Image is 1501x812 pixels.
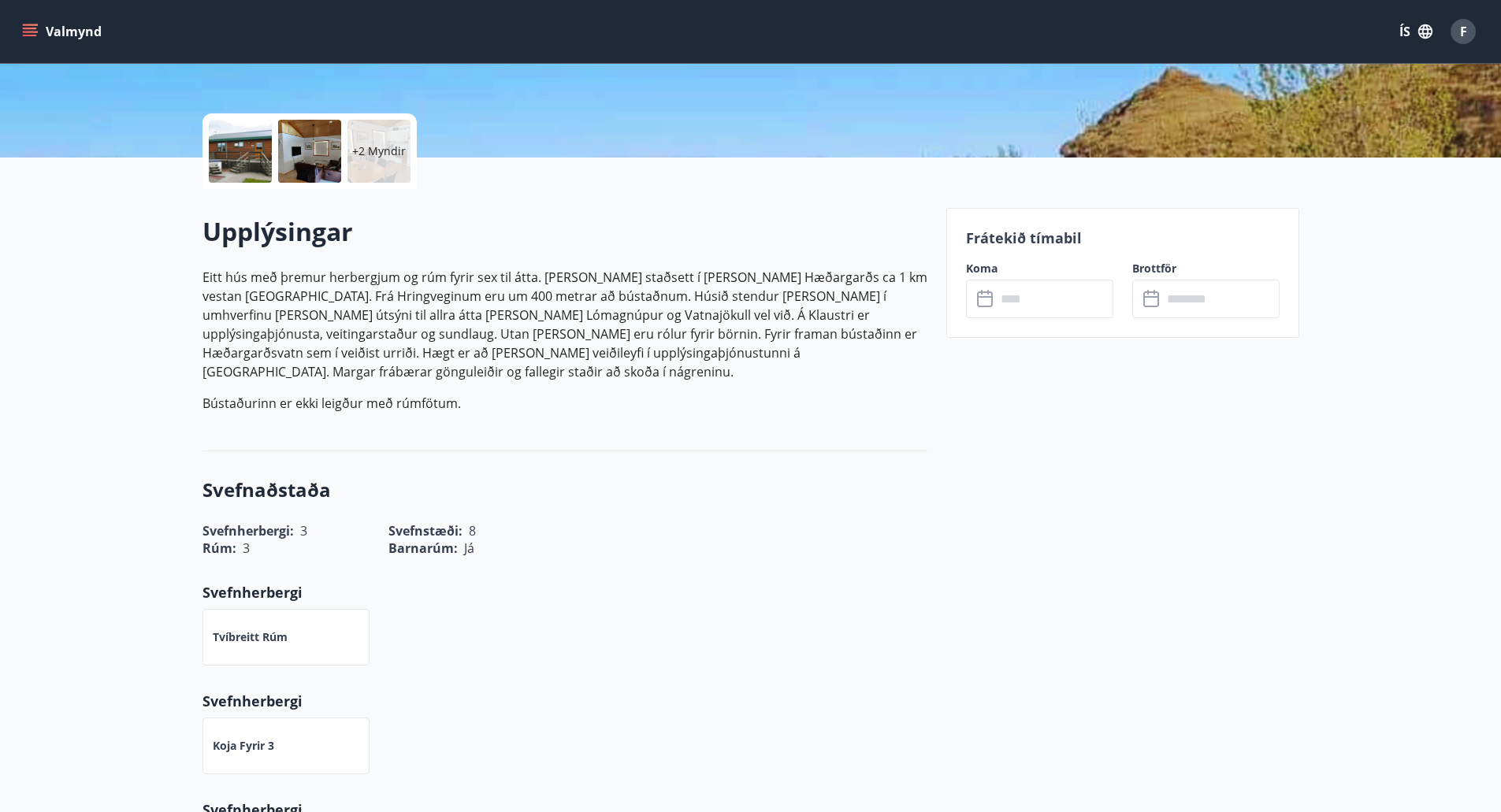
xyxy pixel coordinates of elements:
[202,476,927,503] h3: Svefnaðstaða
[202,214,927,249] h2: Upplýsingar
[388,539,458,557] span: Barnarúm :
[202,582,927,603] p: Svefnherbergi
[213,738,274,754] p: Koja fyrir 3
[19,17,108,46] button: menu
[202,539,236,557] span: Rúm :
[243,539,250,557] span: 3
[202,691,927,711] p: Svefnherbergi
[966,261,1113,276] label: Koma
[352,143,406,159] p: +2 Myndir
[1444,13,1482,50] button: F
[202,394,927,413] p: Bústaðurinn er ekki leigður með rúmfötum.
[213,629,288,645] p: Tvíbreitt rúm
[1132,261,1280,276] label: Brottför
[966,228,1280,248] p: Frátekið tímabil
[464,539,474,557] span: Já
[1391,17,1441,46] button: ÍS
[202,268,927,381] p: Eitt hús með þremur herbergjum og rúm fyrir sex til átta. [PERSON_NAME] staðsett í [PERSON_NAME] ...
[1460,23,1467,40] span: F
